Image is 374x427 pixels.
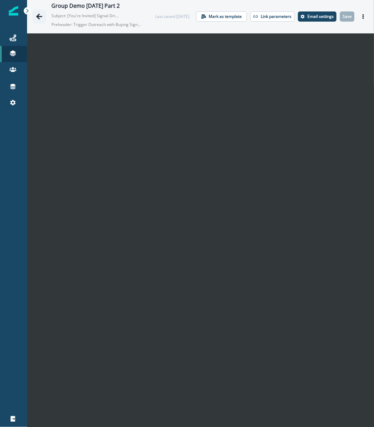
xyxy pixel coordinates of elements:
[358,11,369,22] button: Actions
[250,11,295,22] button: Link parameters
[209,14,242,19] p: Mark as template
[307,14,334,19] p: Email settings
[9,6,18,16] img: Inflection
[32,10,46,23] button: Go back
[51,3,120,10] div: Group Demo [DATE] Part 2
[340,11,354,22] button: Save
[51,10,119,19] p: Subject: [You're Invited] Signal-Driven Outbound with GTM Engineer
[343,14,352,19] p: Save
[51,19,142,30] p: Preheader: Trigger Outreach with Buying Signals in Clay
[298,11,336,22] button: Settings
[155,14,189,20] div: Last saved [DATE]
[261,14,291,19] p: Link parameters
[196,11,247,22] button: Mark as template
